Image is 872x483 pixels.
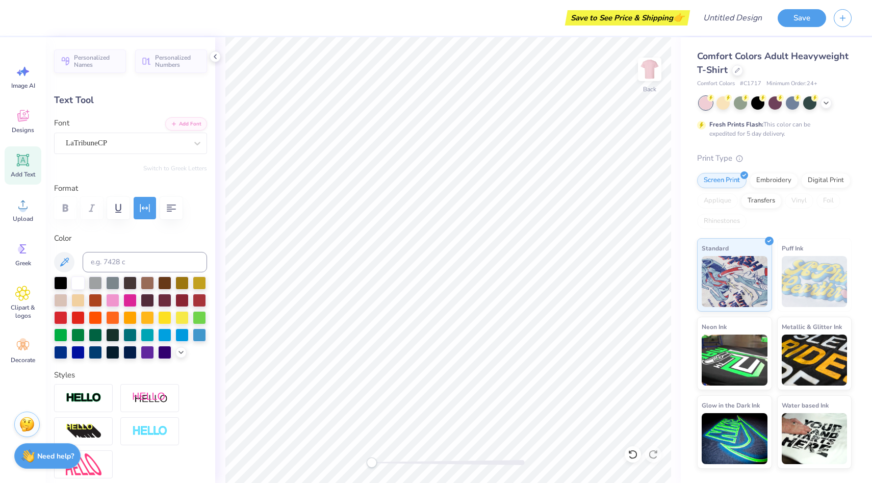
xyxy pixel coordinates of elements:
strong: Fresh Prints Flash: [709,120,763,129]
img: Glow in the Dark Ink [702,413,767,464]
span: Comfort Colors [697,80,735,88]
span: Add Text [11,170,35,179]
div: Screen Print [697,173,747,188]
label: Styles [54,369,75,381]
input: Untitled Design [695,8,770,28]
div: Print Type [697,152,852,164]
button: Personalized Names [54,49,126,73]
img: Shadow [132,392,168,404]
span: Personalized Names [74,54,120,68]
img: 3D Illusion [66,423,101,440]
span: Puff Ink [782,243,803,253]
span: Clipart & logos [6,303,40,320]
span: Upload [13,215,33,223]
div: Embroidery [750,173,798,188]
div: Text Tool [54,93,207,107]
img: Standard [702,256,767,307]
span: # C1717 [740,80,761,88]
div: Vinyl [785,193,813,209]
span: Standard [702,243,729,253]
div: This color can be expedited for 5 day delivery. [709,120,835,138]
img: Puff Ink [782,256,848,307]
span: 👉 [673,11,684,23]
span: Glow in the Dark Ink [702,400,760,411]
div: Back [643,85,656,94]
span: Decorate [11,356,35,364]
label: Color [54,233,207,244]
div: Rhinestones [697,214,747,229]
img: Negative Space [132,425,168,437]
div: Save to See Price & Shipping [568,10,687,26]
div: Accessibility label [367,457,377,468]
strong: Need help? [37,451,74,461]
label: Format [54,183,207,194]
span: Greek [15,259,31,267]
button: Save [778,9,826,27]
span: Minimum Order: 24 + [766,80,817,88]
label: Font [54,117,69,129]
span: Designs [12,126,34,134]
img: Metallic & Glitter Ink [782,335,848,386]
div: Applique [697,193,738,209]
img: Free Distort [66,453,101,475]
span: Neon Ink [702,321,727,332]
img: Neon Ink [702,335,767,386]
span: Personalized Numbers [155,54,201,68]
span: Comfort Colors Adult Heavyweight T-Shirt [697,50,849,76]
img: Back [639,59,660,80]
div: Digital Print [801,173,851,188]
span: Image AI [11,82,35,90]
button: Personalized Numbers [135,49,207,73]
button: Switch to Greek Letters [143,164,207,172]
img: Water based Ink [782,413,848,464]
div: Foil [816,193,840,209]
img: Stroke [66,392,101,404]
button: Add Font [165,117,207,131]
div: Transfers [741,193,782,209]
input: e.g. 7428 c [83,252,207,272]
span: Water based Ink [782,400,829,411]
span: Metallic & Glitter Ink [782,321,842,332]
